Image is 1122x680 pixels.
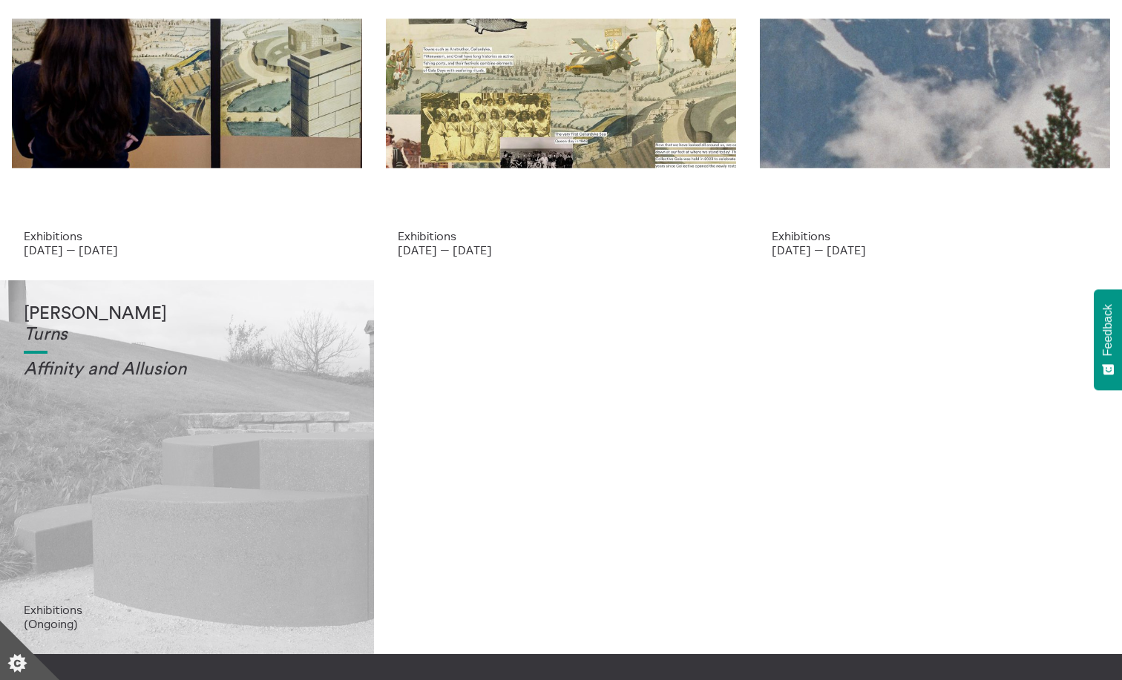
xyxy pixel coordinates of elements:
[24,326,68,343] em: Turns
[24,603,350,616] p: Exhibitions
[24,360,166,378] em: Affinity and Allusi
[166,360,186,378] em: on
[772,243,1098,257] p: [DATE] — [DATE]
[1094,289,1122,390] button: Feedback - Show survey
[398,229,724,242] p: Exhibitions
[24,617,350,630] p: (Ongoing)
[772,229,1098,242] p: Exhibitions
[24,243,350,257] p: [DATE] — [DATE]
[398,243,724,257] p: [DATE] — [DATE]
[24,304,350,345] h1: [PERSON_NAME]
[24,229,350,242] p: Exhibitions
[1101,304,1115,356] span: Feedback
